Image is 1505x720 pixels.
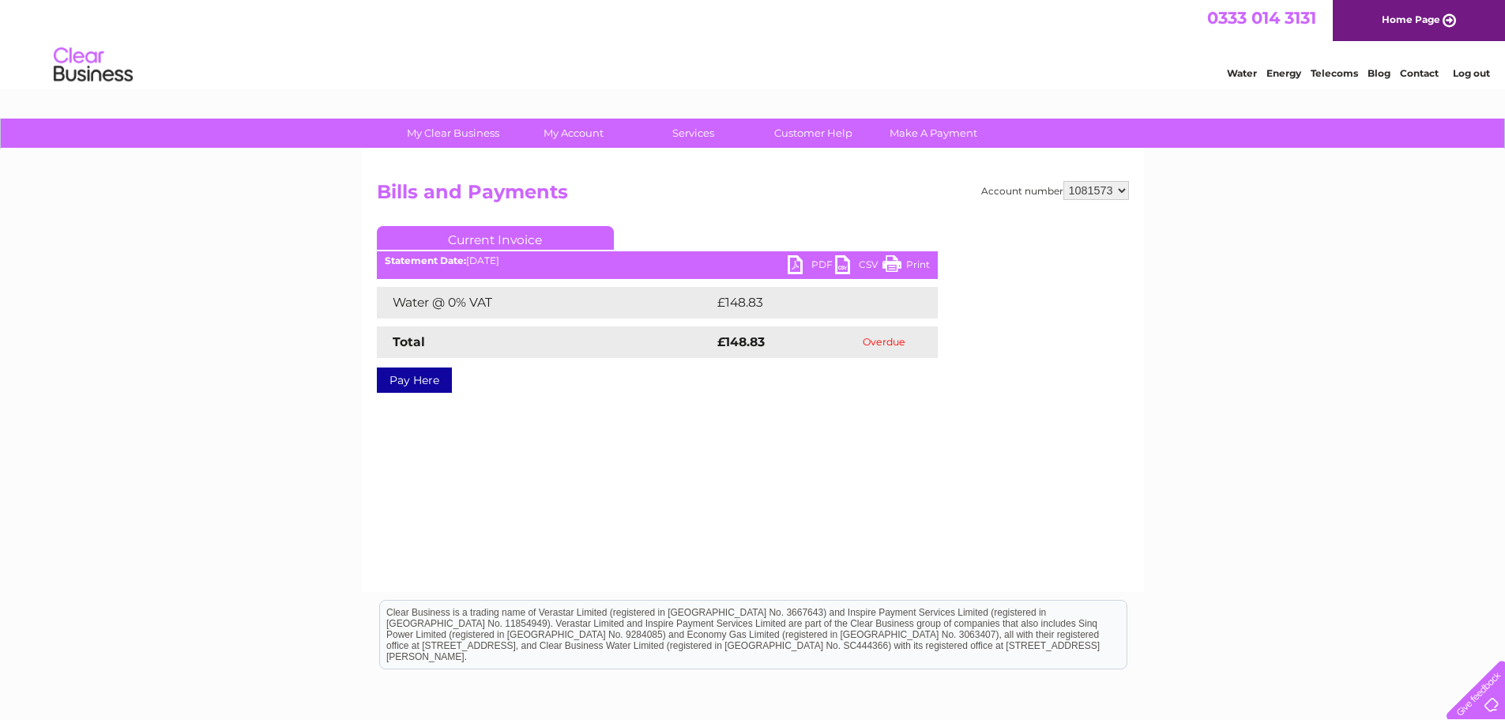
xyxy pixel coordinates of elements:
a: Log out [1453,67,1490,79]
td: Water @ 0% VAT [377,287,713,319]
td: £148.83 [713,287,909,319]
strong: Total [393,334,425,349]
a: Telecoms [1311,67,1358,79]
strong: £148.83 [717,334,765,349]
a: Customer Help [748,119,879,148]
img: logo.png [53,41,134,89]
a: Contact [1400,67,1439,79]
div: [DATE] [377,255,938,266]
a: PDF [788,255,835,278]
a: CSV [835,255,882,278]
a: My Clear Business [388,119,518,148]
a: Make A Payment [868,119,999,148]
a: Blog [1368,67,1390,79]
a: 0333 014 3131 [1207,8,1316,28]
h2: Bills and Payments [377,181,1129,211]
b: Statement Date: [385,254,466,266]
div: Account number [981,181,1129,200]
a: Services [628,119,758,148]
a: Energy [1266,67,1301,79]
div: Clear Business is a trading name of Verastar Limited (registered in [GEOGRAPHIC_DATA] No. 3667643... [380,9,1127,77]
a: Water [1227,67,1257,79]
a: Pay Here [377,368,452,393]
a: Print [882,255,930,278]
td: Overdue [830,326,938,358]
a: Current Invoice [377,226,614,250]
a: My Account [508,119,638,148]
